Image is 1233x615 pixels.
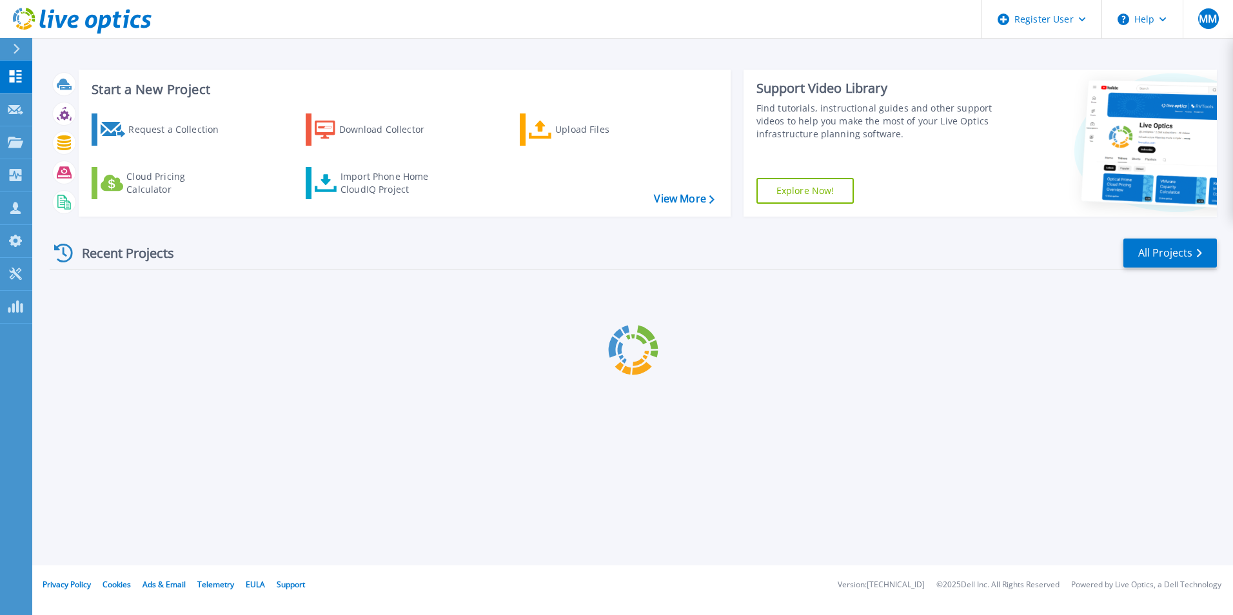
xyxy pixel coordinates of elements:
div: Upload Files [555,117,658,142]
div: Import Phone Home CloudIQ Project [340,170,441,196]
span: MM [1199,14,1217,24]
a: Cloud Pricing Calculator [92,167,235,199]
a: Telemetry [197,579,234,590]
a: All Projects [1123,239,1217,268]
a: View More [654,193,714,205]
a: Ads & Email [143,579,186,590]
li: Powered by Live Optics, a Dell Technology [1071,581,1221,589]
div: Cloud Pricing Calculator [126,170,230,196]
a: Privacy Policy [43,579,91,590]
div: Find tutorials, instructional guides and other support videos to help you make the most of your L... [756,102,998,141]
a: EULA [246,579,265,590]
div: Support Video Library [756,80,998,97]
a: Request a Collection [92,113,235,146]
a: Cookies [103,579,131,590]
div: Download Collector [339,117,442,142]
a: Support [277,579,305,590]
a: Download Collector [306,113,449,146]
div: Request a Collection [128,117,232,142]
h3: Start a New Project [92,83,714,97]
a: Upload Files [520,113,664,146]
a: Explore Now! [756,178,854,204]
li: Version: [TECHNICAL_ID] [838,581,925,589]
div: Recent Projects [50,237,192,269]
li: © 2025 Dell Inc. All Rights Reserved [936,581,1060,589]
